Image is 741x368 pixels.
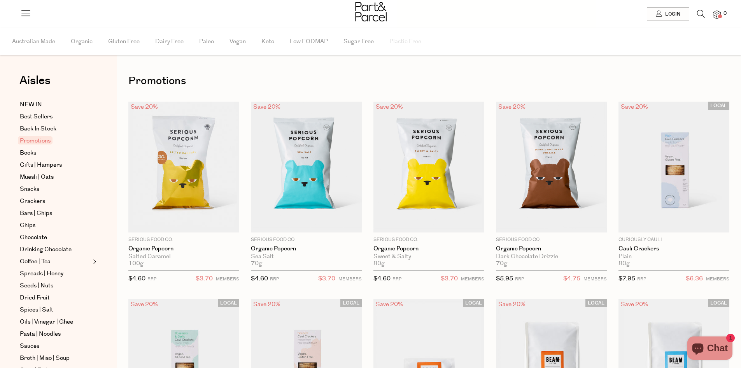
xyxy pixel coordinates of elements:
p: Serious Food Co. [496,236,607,243]
a: Drinking Chocolate [20,245,91,254]
span: Chips [20,221,35,230]
a: Organic Popcorn [251,245,362,252]
span: 0 [722,10,729,17]
span: Seeds | Nuts [20,281,53,291]
img: Organic Popcorn [373,102,484,232]
img: Organic Popcorn [251,102,362,232]
span: 70g [251,260,262,267]
span: $3.70 [441,274,458,284]
a: Spreads | Honey [20,269,91,278]
img: Organic Popcorn [128,102,239,232]
p: Serious Food Co. [373,236,484,243]
span: Login [663,11,680,18]
a: Seeds | Nuts [20,281,91,291]
span: Organic [71,28,93,55]
div: Save 20% [618,102,650,112]
span: $4.60 [251,275,268,283]
small: MEMBERS [583,276,607,282]
p: Serious Food Co. [251,236,362,243]
span: $3.70 [318,274,335,284]
span: Spices | Salt [20,305,53,315]
a: Best Sellers [20,112,91,121]
div: Dark Chocolate Drizzle [496,253,607,260]
a: Chips [20,221,91,230]
a: Broth | Miso | Soup [20,354,91,363]
span: Gluten Free [108,28,140,55]
div: Save 20% [496,102,528,112]
span: Vegan [229,28,246,55]
span: Paleo [199,28,214,55]
div: Salted Caramel [128,253,239,260]
span: Chocolate [20,233,47,242]
span: Drinking Chocolate [20,245,72,254]
button: Expand/Collapse Coffee | Tea [91,257,96,266]
span: Spreads | Honey [20,269,63,278]
div: Sea Salt [251,253,362,260]
span: Broth | Miso | Soup [20,354,70,363]
span: LOCAL [708,102,729,110]
div: Save 20% [373,299,405,310]
a: Bars | Chips [20,209,91,218]
a: Back In Stock [20,124,91,134]
span: 70g [496,260,507,267]
span: Back In Stock [20,124,56,134]
span: 100g [128,260,144,267]
span: LOCAL [463,299,484,307]
small: RRP [392,276,401,282]
a: Gifts | Hampers [20,160,91,170]
span: LOCAL [585,299,607,307]
a: Pasta | Noodles [20,329,91,339]
a: Snacks [20,185,91,194]
p: Serious Food Co. [128,236,239,243]
img: Organic Popcorn [496,102,607,232]
span: Dairy Free [155,28,184,55]
span: Pasta | Noodles [20,329,61,339]
a: Organic Popcorn [496,245,607,252]
span: NEW IN [20,100,42,109]
small: MEMBERS [338,276,362,282]
a: Spices | Salt [20,305,91,315]
small: RRP [270,276,279,282]
span: Sugar Free [343,28,374,55]
div: Save 20% [251,299,283,310]
a: Organic Popcorn [373,245,484,252]
a: Cauli Crackers [618,245,729,252]
a: Oils | Vinegar | Ghee [20,317,91,327]
span: Oils | Vinegar | Ghee [20,317,73,327]
a: 0 [713,11,721,19]
a: NEW IN [20,100,91,109]
div: Save 20% [128,102,160,112]
a: Sauces [20,342,91,351]
span: Books [20,148,36,158]
small: MEMBERS [706,276,729,282]
small: RRP [515,276,524,282]
a: Promotions [20,136,91,146]
span: $4.60 [373,275,391,283]
span: $6.36 [686,274,703,284]
span: Low FODMAP [290,28,328,55]
span: Crackers [20,197,45,206]
small: RRP [637,276,646,282]
p: Curiously Cauli [618,236,729,243]
small: MEMBERS [216,276,239,282]
span: Aisles [19,72,51,89]
img: Cauli Crackers [618,102,729,232]
span: Bars | Chips [20,209,52,218]
a: Muesli | Oats [20,173,91,182]
a: Crackers [20,197,91,206]
a: Chocolate [20,233,91,242]
span: $5.95 [496,275,513,283]
span: $4.60 [128,275,145,283]
a: Coffee | Tea [20,257,91,266]
span: Keto [261,28,274,55]
span: Gifts | Hampers [20,160,62,170]
small: RRP [147,276,156,282]
a: Organic Popcorn [128,245,239,252]
div: Sweet & Salty [373,253,484,260]
span: Best Sellers [20,112,53,121]
span: Dried Fruit [20,293,50,303]
div: Save 20% [373,102,405,112]
div: Save 20% [496,299,528,310]
span: 80g [618,260,630,267]
span: Sauces [20,342,39,351]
